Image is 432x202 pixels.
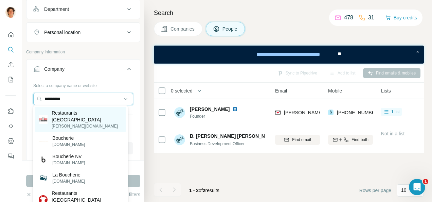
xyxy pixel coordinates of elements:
[190,141,245,146] span: Business Development Officer
[189,188,219,193] span: results
[5,105,16,117] button: Use Surfe on LinkedIn
[174,107,185,118] img: Avatar
[44,66,65,72] div: Company
[5,29,16,41] button: Quick start
[359,187,391,194] span: Rows per page
[284,110,403,115] span: [PERSON_NAME][EMAIL_ADDRESS][DOMAIN_NAME]
[199,188,203,193] span: of
[39,155,48,164] img: Boucherie NV
[344,14,353,22] p: 478
[423,179,428,184] span: 1
[189,188,199,193] span: 1 - 2
[203,188,205,193] span: 2
[39,173,48,183] img: La Boucherie
[328,87,342,94] span: Mobile
[381,87,391,94] span: Lists
[26,24,140,40] button: Personal location
[26,1,140,17] button: Department
[381,131,404,136] span: Not in a list
[5,120,16,132] button: Use Surfe API
[52,171,85,178] p: La Boucherie
[5,135,16,147] button: Dashboard
[154,8,424,18] h4: Search
[52,110,122,123] p: Restaurants [GEOGRAPHIC_DATA]
[401,187,407,193] p: 10
[275,87,287,94] span: Email
[275,109,281,116] img: provider findymail logo
[275,135,320,145] button: Find email
[368,14,374,22] p: 31
[52,178,85,184] p: [DOMAIN_NAME]
[391,109,400,115] span: 1 list
[170,26,195,32] span: Companies
[52,123,122,129] p: [PERSON_NAME][DOMAIN_NAME]
[39,115,48,124] img: Restaurants La Boucherie
[26,191,46,198] button: Clear
[33,80,133,89] div: Select a company name or website
[190,106,230,113] span: [PERSON_NAME]
[39,141,48,142] img: Boucherie
[5,7,16,18] img: Avatar
[44,6,69,13] div: Department
[5,58,16,71] button: Enrich CSV
[5,73,16,86] button: My lists
[292,137,311,143] span: Find email
[328,109,334,116] img: provider surfe logo
[352,137,368,143] span: Find both
[52,135,85,141] p: Boucherie
[409,179,425,195] iframe: Intercom live chat
[44,29,80,36] div: Personal location
[174,134,185,145] img: Avatar
[222,26,238,32] span: People
[52,160,85,166] p: [DOMAIN_NAME]
[52,141,85,148] p: [DOMAIN_NAME]
[5,150,16,162] button: Feedback
[328,135,373,145] button: Find both
[26,61,140,80] button: Company
[385,13,417,22] button: Buy credits
[5,44,16,56] button: Search
[154,46,424,64] iframe: Banner
[171,87,193,94] span: 0 selected
[190,113,240,119] span: Founder
[337,110,380,115] span: [PHONE_NUMBER]
[232,106,238,112] img: LinkedIn logo
[190,133,277,139] span: B. [PERSON_NAME] [PERSON_NAME]
[26,49,140,55] p: Company information
[52,153,85,160] p: Boucherie NV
